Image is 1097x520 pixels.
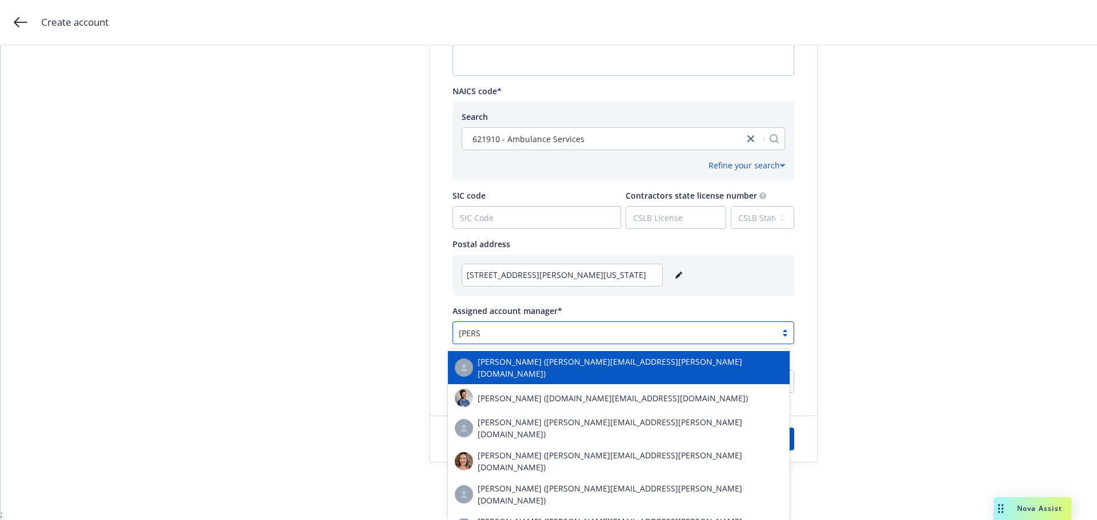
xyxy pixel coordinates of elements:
[708,159,785,171] div: Refine your search
[626,207,726,228] input: CSLB License
[478,356,783,380] span: [PERSON_NAME] ([PERSON_NAME][EMAIL_ADDRESS][PERSON_NAME][DOMAIN_NAME])
[626,190,757,201] span: Contractors state license number
[467,269,646,281] span: [STREET_ADDRESS][PERSON_NAME][US_STATE]
[453,305,562,316] span: Assigned account manager*
[453,190,486,201] span: SIC code
[994,497,1071,520] button: Nova Assist
[453,207,620,228] input: SIC Code
[672,268,686,282] a: editPencil
[744,132,758,146] a: close
[41,15,109,30] span: Create account
[478,416,783,440] span: [PERSON_NAME] ([PERSON_NAME][EMAIL_ADDRESS][PERSON_NAME][DOMAIN_NAME])
[478,392,748,404] span: [PERSON_NAME] ([DOMAIN_NAME][EMAIL_ADDRESS][DOMAIN_NAME])
[453,19,794,76] textarea: Enter business description
[473,133,584,145] span: 621910 - Ambulance Services
[478,482,783,506] span: [PERSON_NAME] ([PERSON_NAME][EMAIL_ADDRESS][PERSON_NAME][DOMAIN_NAME])
[453,239,510,249] span: Postal address
[455,389,473,407] img: photo
[462,111,488,122] span: Search
[1017,503,1062,513] span: Nova Assist
[994,497,1008,520] div: Drag to move
[468,133,738,145] span: 621910 - Ambulance Services
[455,452,473,470] img: photo
[453,86,502,96] span: NAICS code*
[478,449,783,473] span: [PERSON_NAME] ([PERSON_NAME][EMAIL_ADDRESS][PERSON_NAME][DOMAIN_NAME])
[1,46,1097,520] div: ;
